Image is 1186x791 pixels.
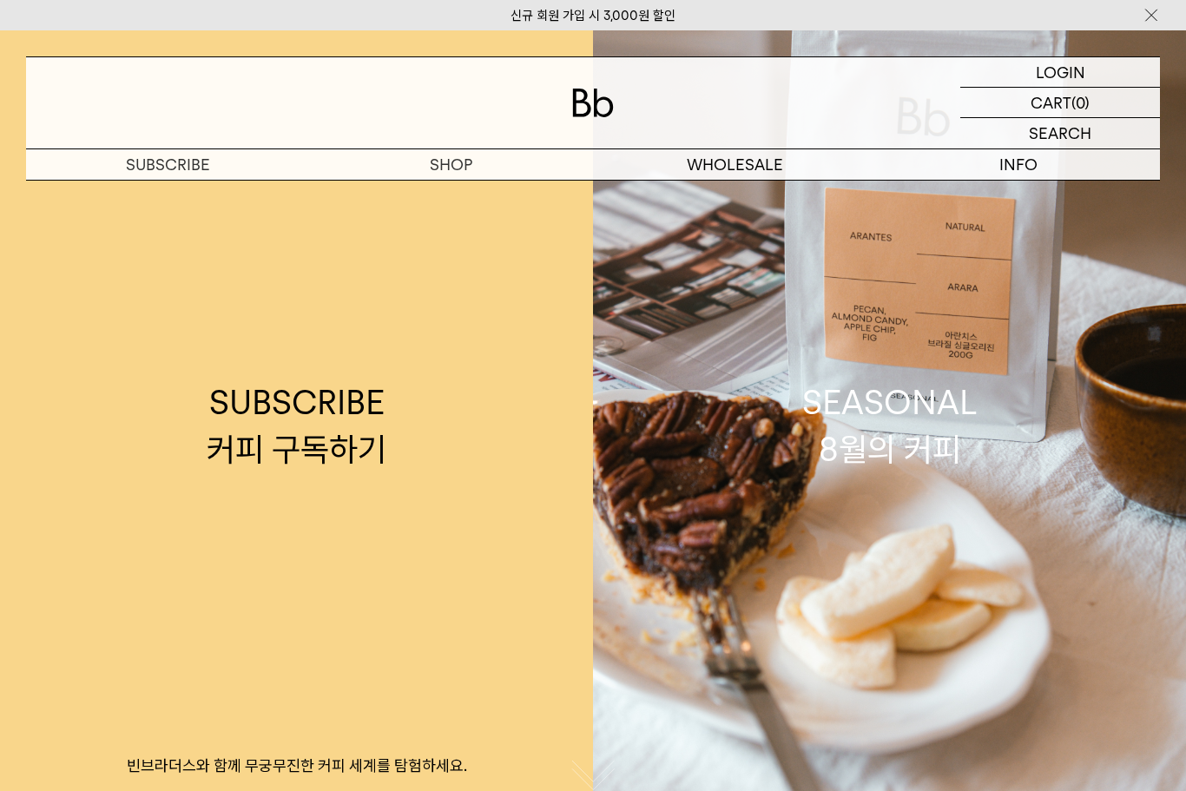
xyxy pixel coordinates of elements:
[960,57,1160,88] a: LOGIN
[511,8,675,23] a: 신규 회원 가입 시 3,000원 할인
[877,149,1161,180] p: INFO
[802,379,978,471] div: SEASONAL 8월의 커피
[1031,88,1071,117] p: CART
[572,89,614,117] img: 로고
[1071,88,1090,117] p: (0)
[1029,118,1091,148] p: SEARCH
[26,149,310,180] a: SUBSCRIBE
[207,379,386,471] div: SUBSCRIBE 커피 구독하기
[960,88,1160,118] a: CART (0)
[593,149,877,180] p: WHOLESALE
[310,149,594,180] a: SHOP
[1036,57,1085,87] p: LOGIN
